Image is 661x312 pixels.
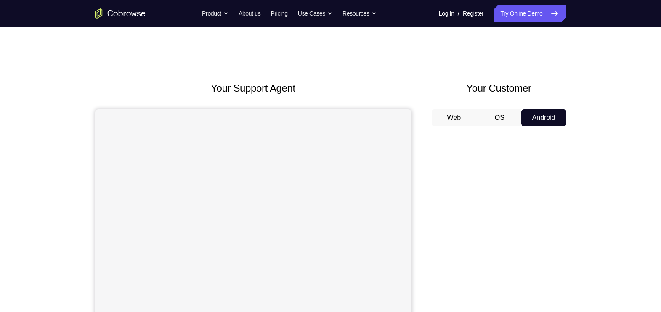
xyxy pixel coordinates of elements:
[432,109,477,126] button: Web
[432,81,566,96] h2: Your Customer
[494,5,566,22] a: Try Online Demo
[298,5,332,22] button: Use Cases
[271,5,287,22] a: Pricing
[239,5,260,22] a: About us
[342,5,377,22] button: Resources
[458,8,459,19] span: /
[476,109,521,126] button: iOS
[95,81,411,96] h2: Your Support Agent
[95,8,146,19] a: Go to the home page
[463,5,483,22] a: Register
[439,5,454,22] a: Log In
[202,5,228,22] button: Product
[521,109,566,126] button: Android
